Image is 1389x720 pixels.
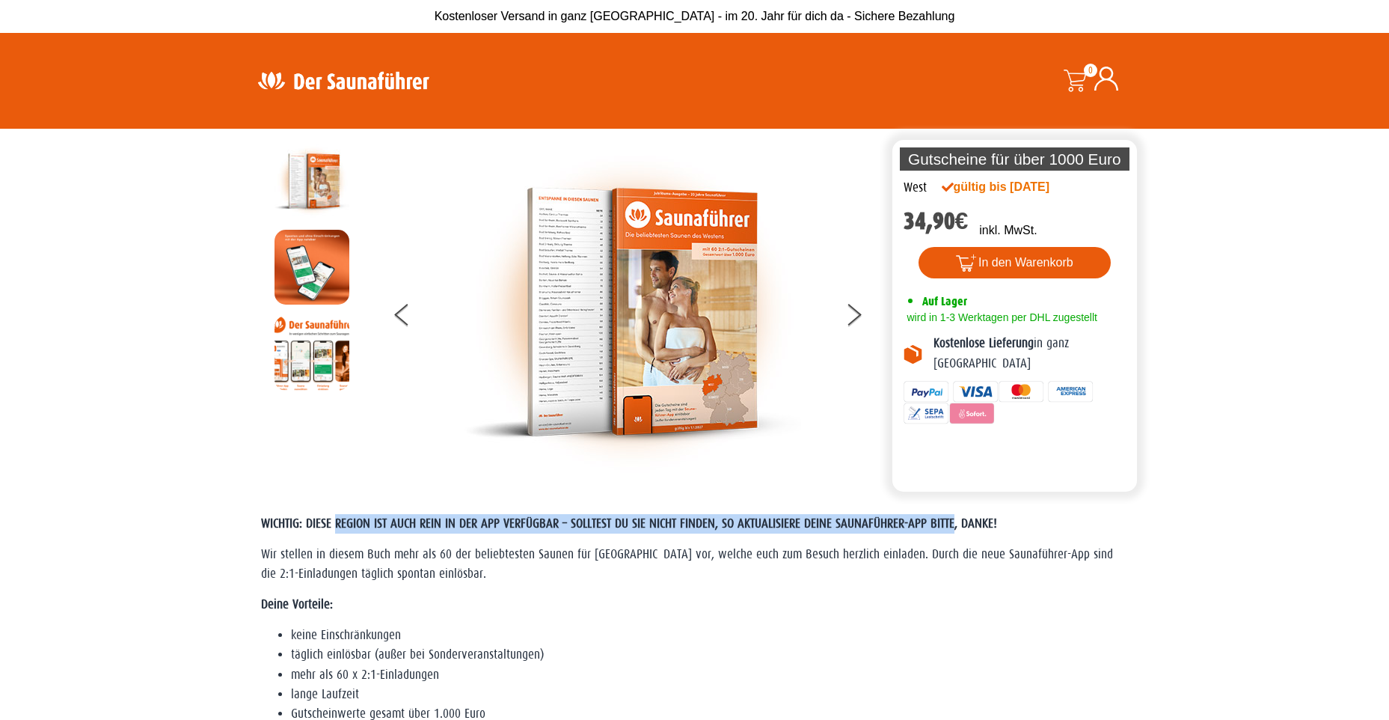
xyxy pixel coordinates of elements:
strong: Deine Vorteile: [261,597,333,611]
li: keine Einschränkungen [291,626,1129,645]
img: der-saunafuehrer-2025-west [275,144,349,219]
p: inkl. MwSt. [979,222,1037,240]
button: In den Warenkorb [919,247,1111,278]
span: 0 [1084,64,1097,77]
img: MOCKUP-iPhone_regional [275,230,349,305]
span: Wir stellen in diesem Buch mehr als 60 der beliebtesten Saunen für [GEOGRAPHIC_DATA] vor, welche ... [261,547,1113,581]
b: Kostenlose Lieferung [933,336,1034,350]
span: wird in 1-3 Werktagen per DHL zugestellt [904,311,1097,323]
bdi: 34,90 [904,207,969,235]
div: gültig bis [DATE] [942,178,1082,196]
p: in ganz [GEOGRAPHIC_DATA] [933,334,1126,373]
p: Gutscheine für über 1000 Euro [900,147,1130,171]
span: Kostenloser Versand in ganz [GEOGRAPHIC_DATA] - im 20. Jahr für dich da - Sichere Bezahlung [435,10,955,22]
span: € [955,207,969,235]
li: mehr als 60 x 2:1-Einladungen [291,665,1129,685]
li: täglich einlösbar (außer bei Sonderveranstaltungen) [291,645,1129,665]
li: lange Laufzeit [291,685,1129,704]
img: Anleitung7tn [275,316,349,391]
span: WICHTIG: DIESE REGION IST AUCH REIN IN DER APP VERFÜGBAR – SOLLTEST DU SIE NICHT FINDEN, SO AKTUA... [261,516,997,531]
img: der-saunafuehrer-2025-west [464,144,801,480]
div: West [904,178,927,198]
span: Auf Lager [922,294,967,308]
